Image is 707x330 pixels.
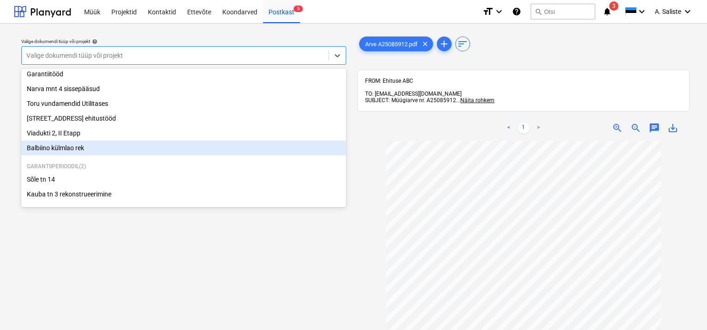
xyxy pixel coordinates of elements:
div: Maasika tee 7 ehitustööd [21,111,346,126]
p: Garantiiperioodil ( 2 ) [27,163,341,171]
button: Otsi [530,4,595,19]
iframe: Chat Widget [661,286,707,330]
span: Näita rohkem [460,97,494,104]
i: keyboard_arrow_down [636,6,647,17]
span: search [535,8,542,15]
div: Narva mnt 4 sissepääsud [21,81,346,96]
span: save_alt [667,122,678,134]
span: FROM: Ehituse ABC [365,78,413,84]
div: Arve A25085912.pdf [359,37,433,51]
i: Abikeskus [512,6,521,17]
span: ... [456,97,494,104]
div: [STREET_ADDRESS] ehitustööd [21,111,346,126]
span: zoom_out [630,122,641,134]
span: A. Saliste [655,8,681,15]
div: Sõle tn 14 [21,172,346,187]
div: Balbiino külmlao rek [21,141,346,155]
div: Valige dokumendi tüüp või projekt [21,38,346,44]
i: format_size [482,6,494,17]
a: Next page [533,122,544,134]
div: Viadukti 2, II Etapp [21,126,346,141]
div: Garantiitööd [21,67,346,81]
span: help [90,39,98,44]
i: notifications [603,6,612,17]
span: SUBJECT: Müügiarve nr. A25085912 [365,97,456,104]
span: add [439,38,450,49]
span: chat [649,122,660,134]
span: TO: [EMAIL_ADDRESS][DOMAIN_NAME] [365,91,462,97]
span: 3 [609,1,618,11]
a: Previous page [503,122,514,134]
i: keyboard_arrow_down [494,6,505,17]
div: Kauba tn 3 rekonstrueerimine [21,187,346,202]
span: sort [457,38,468,49]
span: Arve A25085912.pdf [360,41,423,48]
span: zoom_in [612,122,623,134]
span: 5 [293,6,303,12]
div: Toru vundamendid Utilitases [21,96,346,111]
i: keyboard_arrow_down [682,6,693,17]
a: Page 1 is your current page [518,122,529,134]
span: clear [420,38,431,49]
